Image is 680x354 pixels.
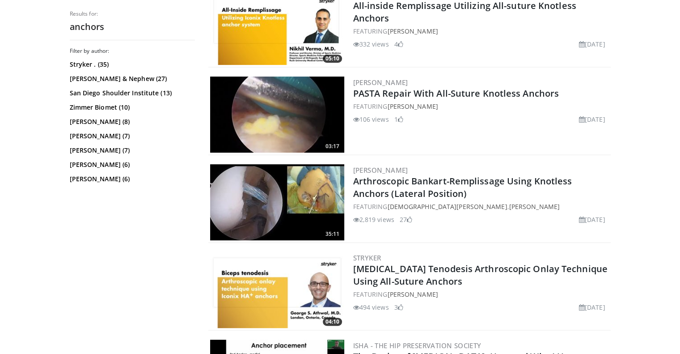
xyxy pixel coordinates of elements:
a: PASTA Repair With All-Suture Knotless Anchors [353,87,559,99]
div: FEATURING [353,26,609,36]
h3: Filter by author: [70,47,195,55]
p: Results for: [70,10,195,17]
a: [PERSON_NAME] [387,102,438,111]
li: 4 [394,39,403,49]
li: [DATE] [579,303,605,312]
img: dd3c9599-9b8f-4523-a967-19256dd67964.300x170_q85_crop-smart_upscale.jpg [210,252,344,328]
span: 03:17 [323,142,342,150]
span: 04:10 [323,318,342,326]
a: [PERSON_NAME] (7) [70,146,193,155]
a: San Diego Shoulder Institute (13) [70,89,193,98]
a: Zimmer Biomet (10) [70,103,193,112]
a: [PERSON_NAME] [387,290,438,299]
li: [DATE] [579,115,605,124]
a: [PERSON_NAME] (7) [70,132,193,141]
a: 04:10 [210,252,344,328]
div: FEATURING [353,290,609,299]
a: ISHA - The Hip Preservation Society [353,341,481,350]
img: 5511b34b-6e8b-47df-b482-3c31bf70cbb7.300x170_q85_crop-smart_upscale.jpg [210,164,344,240]
span: 35:11 [323,230,342,238]
li: 3 [394,303,403,312]
a: [PERSON_NAME] [387,27,438,35]
h2: anchors [70,21,195,33]
li: [DATE] [579,215,605,224]
a: [PERSON_NAME] [353,166,408,175]
div: FEATURING [353,102,609,111]
li: 494 views [353,303,389,312]
li: 332 views [353,39,389,49]
li: 2,819 views [353,215,394,224]
a: [PERSON_NAME] (6) [70,175,193,183]
li: 27 [400,215,412,224]
li: 106 views [353,115,389,124]
li: [DATE] [579,39,605,49]
a: [PERSON_NAME] (6) [70,160,193,169]
img: 6822e15b-2d34-4d33-a779-6b78a1dd7cab.300x170_q85_crop-smart_upscale.jpg [210,77,344,153]
a: 35:11 [210,164,344,240]
a: [PERSON_NAME] & Nephew (27) [70,74,193,83]
a: [DEMOGRAPHIC_DATA][PERSON_NAME] [387,202,507,211]
a: Arthroscopic Bankart-Remplissage Using Knotless Anchors (Lateral Position) [353,175,572,200]
a: Stryker . (35) [70,60,193,69]
a: 03:17 [210,77,344,153]
div: FEATURING , [353,202,609,211]
span: 05:10 [323,55,342,63]
a: Stryker [353,253,381,262]
a: [PERSON_NAME] (8) [70,117,193,126]
a: [MEDICAL_DATA] Tenodesis Arthroscopic Onlay Technique Using All-Suture Anchors [353,263,608,287]
a: [PERSON_NAME] [509,202,560,211]
a: [PERSON_NAME] [353,78,408,87]
li: 1 [394,115,403,124]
